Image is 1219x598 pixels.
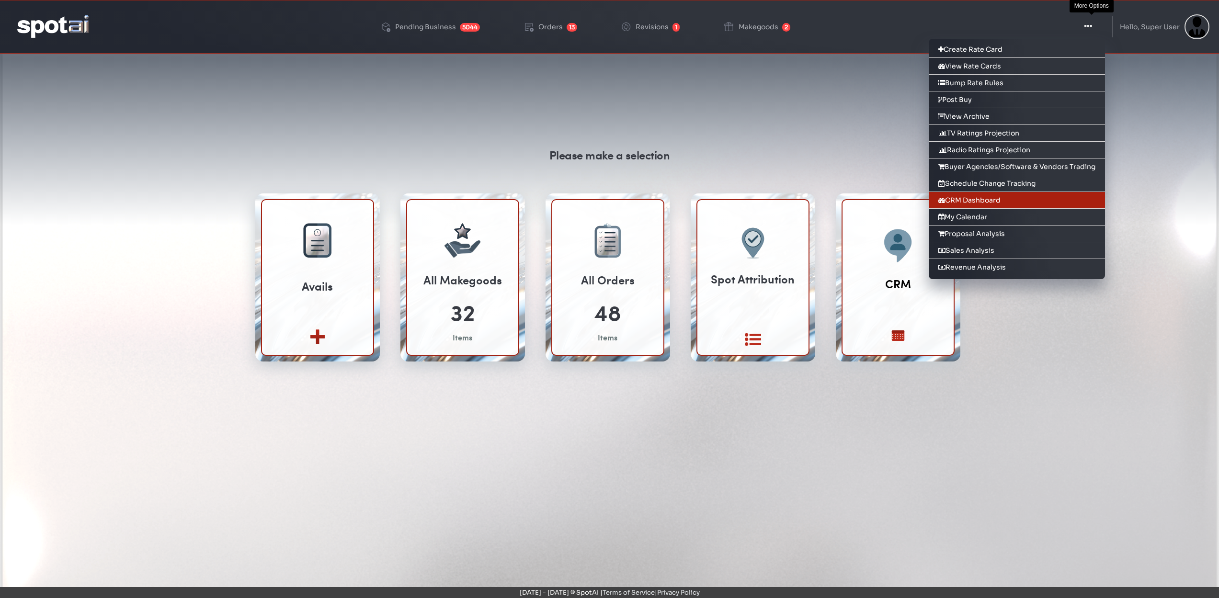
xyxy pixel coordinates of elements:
a: Buyer Agencies/Software & Vendors Trading [929,158,1105,175]
a: Sales Analysis [929,242,1105,259]
a: Bump Rate Rules [929,75,1105,91]
a: View Rate Cards [929,58,1105,75]
img: vector-36.svg [607,223,611,227]
a: Create new [292,346,343,364]
div: Revisions [636,23,669,30]
a: Radio Ratings Projection [929,142,1105,158]
div: Hello, Super User [1120,23,1180,30]
span: 5044 [460,23,480,32]
div: Please make a selection [549,147,670,163]
img: logo-reversed.png [17,15,89,37]
img: group-29.png [314,229,321,236]
img: vector-40.svg [599,240,603,243]
a: Privacy Policy [657,588,700,597]
span: 2 [782,23,790,32]
a: Makegoods 2 [715,6,798,48]
img: deployed-code-history.png [380,21,391,33]
img: vector-34.svg [446,246,448,248]
div: Orders [538,23,563,30]
a: CRM Dashboard [929,192,1105,209]
img: group-27.png [303,223,331,258]
div: 32 [450,295,475,328]
a: Orders 13 [515,6,585,48]
img: vector-38.svg [599,231,603,234]
a: Revenue Analysis [929,259,1105,275]
div: All Makegoods [423,271,502,288]
a: Proposal Analysis [929,226,1105,242]
a: Create Rate Card [929,41,1105,58]
img: vector-37.svg [604,223,607,227]
div: Google vs Post Logs [718,352,788,363]
div: Spot Attribution [697,271,809,287]
a: Pending Business 5044 [372,6,488,48]
div: Pending Business [395,23,456,30]
img: group-32.png [604,232,615,251]
img: change-circle.png [620,21,632,33]
div: Items [453,332,472,343]
a: View Archive [929,108,1105,125]
span: 1 [672,23,680,32]
img: CRM-V4.png [875,223,921,269]
div: Avails [262,278,373,294]
div: Makegoods [739,23,778,30]
a: Post Buy [929,91,1105,108]
a: TV Ratings Projection [929,125,1105,142]
img: group-28.png [311,240,324,251]
img: vector-42.svg [599,250,603,252]
img: create-new-2.svg [292,315,343,352]
img: order-play.png [523,21,535,33]
a: CRM [885,275,911,292]
img: vector-41.svg [599,245,603,248]
a: Revisions 1 [613,6,687,48]
img: spot-attribution.png [733,223,773,263]
div: All Orders [581,271,635,288]
a: My Calendar [929,209,1105,226]
a: All Orders 48 Items [551,199,664,356]
img: group-31.png [594,226,621,258]
a: All Makegoods 32 Items [406,199,519,356]
a: My Calendar [872,348,924,366]
div: Items [598,332,617,343]
a: Schedule Change Tracking [929,175,1105,192]
img: vector-39.svg [599,236,603,238]
img: Sterling Cooper & Partners [1185,14,1209,39]
img: my_calendar_icon_BA2B1B_centered_bigger.svg [872,317,924,354]
a: Google vs Post Logs [718,339,788,363]
div: Create new [292,353,343,364]
div: 48 [594,295,621,328]
span: 13 [567,23,577,32]
a: Terms of Service [603,588,655,597]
